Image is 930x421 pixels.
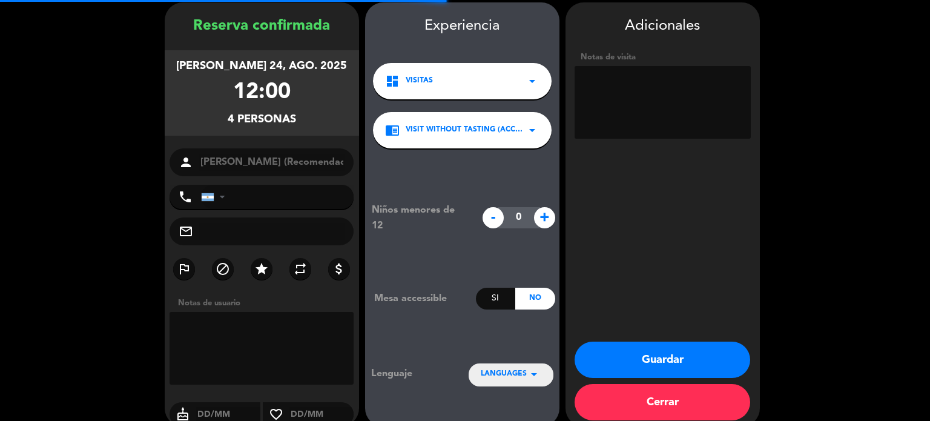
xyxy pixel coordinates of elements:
i: repeat [293,262,308,276]
div: Notas de visita [575,51,751,64]
button: Cerrar [575,384,750,420]
i: arrow_drop_down [527,367,541,382]
i: star [254,262,269,276]
span: LANGUAGES [481,368,527,380]
div: Si [476,288,515,310]
div: No [515,288,555,310]
div: Notas de usuario [172,297,359,310]
i: dashboard [385,74,400,88]
i: mail_outline [179,224,193,239]
div: Experiencia [365,15,559,38]
div: 12:00 [233,75,291,111]
div: Reserva confirmada [165,15,359,38]
div: Mesa accessible [365,291,476,307]
i: chrome_reader_mode [385,123,400,138]
span: + [534,207,555,228]
div: Argentina: +54 [202,185,229,208]
div: [PERSON_NAME] 24, ago. 2025 [176,58,347,75]
div: Lenguaje [371,366,449,382]
div: 4 personas [228,111,296,128]
i: attach_money [332,262,346,276]
i: arrow_drop_down [525,74,539,88]
div: Niños menores de 12 [363,202,476,234]
i: outlined_flag [177,262,191,276]
i: person [179,155,193,170]
i: arrow_drop_down [525,123,539,138]
i: phone [178,190,193,204]
span: VISIT WITHOUT TASTING (ACCOMPANYING PEOPLE) - 19.600ARS [406,124,525,136]
span: VISITAS [406,75,433,87]
div: Adicionales [575,15,751,38]
span: - [483,207,504,228]
button: Guardar [575,342,750,378]
i: block [216,262,230,276]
